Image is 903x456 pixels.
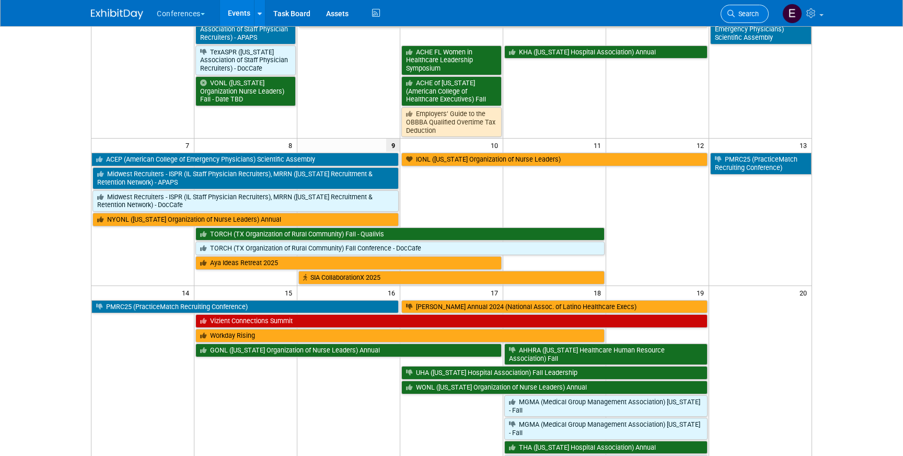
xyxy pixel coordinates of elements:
[710,153,812,174] a: PMRC25 (PracticeMatch Recruiting Conference)
[92,190,399,212] a: Midwest Recruiters - ISPR (IL Staff Physician Recruiters), MRRN ([US_STATE] Recruitment & Retenti...
[195,15,296,44] a: TexASPR ([US_STATE] Association of Staff Physician Recruiters) - APAPS
[386,139,400,152] span: 9
[490,286,503,299] span: 17
[504,441,708,454] a: THA ([US_STATE] Hospital Association) Annual
[798,139,812,152] span: 13
[401,76,502,106] a: ACHE of [US_STATE] (American College of Healthcare Executives) Fall
[92,167,399,189] a: Midwest Recruiters - ISPR (IL Staff Physician Recruiters), MRRN ([US_STATE] Recruitment & Retenti...
[91,9,143,19] img: ExhibitDay
[798,286,812,299] span: 20
[504,45,708,59] a: KHA ([US_STATE] Hospital Association) Annual
[721,5,769,23] a: Search
[696,286,709,299] span: 19
[195,45,296,75] a: TexASPR ([US_STATE] Association of Staff Physician Recruiters) - DocCafe
[593,286,606,299] span: 18
[195,227,604,241] a: TORCH (TX Organization of Rural Community) Fall - Qualivis
[195,344,502,357] a: GONL ([US_STATE] Organization of Nurse Leaders) Annual
[195,314,707,328] a: Vizient Connections Summit
[490,139,503,152] span: 10
[735,10,759,18] span: Search
[92,213,399,226] a: NYONL ([US_STATE] Organization of Nurse Leaders) Annual
[782,4,802,24] img: Erin Anderson
[195,242,604,255] a: TORCH (TX Organization of Rural Community) Fall Conference - DocCafe
[401,45,502,75] a: ACHE FL Women in Healthcare Leadership Symposium
[184,139,194,152] span: 7
[284,286,297,299] span: 15
[504,344,708,365] a: AHHRA ([US_STATE] Healthcare Human Resource Association) Fall
[195,256,502,270] a: Aya Ideas Retreat 2025
[593,139,606,152] span: 11
[504,418,708,439] a: MGMA (Medical Group Management Association) [US_STATE] - Fall
[387,286,400,299] span: 16
[195,76,296,106] a: VONL ([US_STATE] Organization Nurse Leaders) Fall - Date TBD
[287,139,297,152] span: 8
[195,329,604,343] a: Workday Rising
[401,381,708,394] a: WONL ([US_STATE] Organization of Nurse Leaders) Annual
[91,153,399,166] a: ACEP (American College of Emergency Physicians) Scientific Assembly
[401,153,708,166] a: IONL ([US_STATE] Organization of Nurse Leaders)
[401,107,502,137] a: Employers’ Guide to the OBBBA Qualified Overtime Tax Deduction
[710,15,812,44] a: ACEP (American College of Emergency Physicians) Scientific Assembly
[504,395,708,417] a: MGMA (Medical Group Management Association) [US_STATE] - Fall
[91,300,399,314] a: PMRC25 (PracticeMatch Recruiting Conference)
[298,271,605,284] a: SIA CollaborationX 2025
[696,139,709,152] span: 12
[401,366,708,380] a: UHA ([US_STATE] Hospital Association) Fall Leadership
[401,300,708,314] a: [PERSON_NAME] Annual 2024 (National Assoc. of Latino Healthcare Execs)
[181,286,194,299] span: 14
